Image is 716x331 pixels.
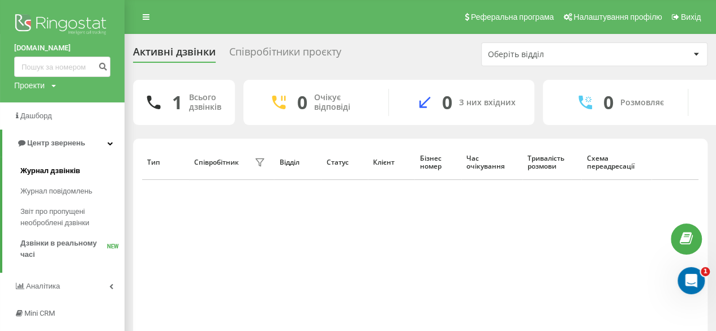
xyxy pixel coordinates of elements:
[442,92,452,113] div: 0
[20,165,80,177] span: Журнал дзвінків
[20,186,92,197] span: Журнал повідомлень
[14,80,45,91] div: Проекти
[419,154,456,171] div: Бізнес номер
[147,158,183,166] div: Тип
[14,42,110,54] a: [DOMAIN_NAME]
[620,98,664,108] div: Розмовляє
[587,154,646,171] div: Схема переадресації
[280,158,316,166] div: Відділ
[573,12,662,22] span: Налаштування профілю
[20,161,125,181] a: Журнал дзвінків
[373,158,409,166] div: Клієнт
[133,46,216,63] div: Активні дзвінки
[488,50,623,59] div: Оберіть відділ
[20,233,125,265] a: Дзвінки в реальному часіNEW
[14,11,110,40] img: Ringostat logo
[20,111,52,120] span: Дашборд
[20,181,125,201] a: Журнал повідомлень
[27,139,85,147] span: Центр звернень
[24,309,55,317] span: Mini CRM
[26,282,60,290] span: Аналiтика
[678,267,705,294] iframe: Intercom live chat
[20,201,125,233] a: Звіт про пропущені необроблені дзвінки
[326,158,362,166] div: Статус
[701,267,710,276] span: 1
[194,158,239,166] div: Співробітник
[297,92,307,113] div: 0
[189,93,221,112] div: Всього дзвінків
[681,12,701,22] span: Вихід
[20,238,107,260] span: Дзвінки в реальному часі
[603,92,614,113] div: 0
[314,93,371,112] div: Очікує відповіді
[20,206,119,229] span: Звіт про пропущені необроблені дзвінки
[172,92,182,113] div: 1
[14,57,110,77] input: Пошук за номером
[528,154,576,171] div: Тривалість розмови
[471,12,554,22] span: Реферальна програма
[2,130,125,157] a: Центр звернень
[466,154,517,171] div: Час очікування
[229,46,341,63] div: Співробітники проєкту
[459,98,516,108] div: З них вхідних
